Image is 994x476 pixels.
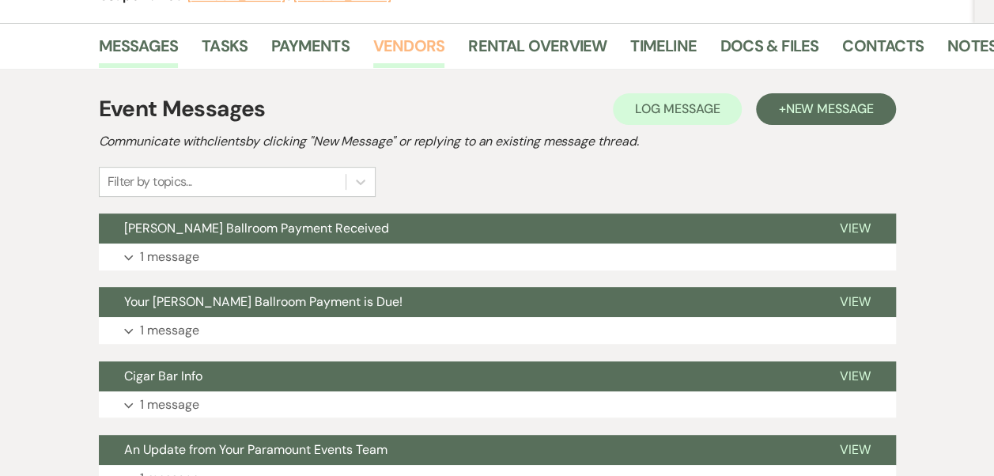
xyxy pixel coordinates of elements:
[99,317,896,344] button: 1 message
[99,132,896,151] h2: Communicate with clients by clicking "New Message" or replying to an existing message thread.
[99,361,814,391] button: Cigar Bar Info
[99,213,814,244] button: [PERSON_NAME] Ballroom Payment Received
[99,93,266,126] h1: Event Messages
[814,361,896,391] button: View
[468,33,607,68] a: Rental Overview
[124,293,403,310] span: Your [PERSON_NAME] Ballroom Payment is Due!
[99,435,814,465] button: An Update from Your Paramount Events Team
[814,435,896,465] button: View
[99,287,814,317] button: Your [PERSON_NAME] Ballroom Payment is Due!
[840,220,871,236] span: View
[140,247,199,267] p: 1 message
[630,33,697,68] a: Timeline
[99,391,896,418] button: 1 message
[720,33,818,68] a: Docs & Files
[124,441,387,458] span: An Update from Your Paramount Events Team
[108,172,192,191] div: Filter by topics...
[99,33,179,68] a: Messages
[124,220,389,236] span: [PERSON_NAME] Ballroom Payment Received
[202,33,248,68] a: Tasks
[140,320,199,341] p: 1 message
[785,100,873,117] span: New Message
[140,395,199,415] p: 1 message
[99,244,896,270] button: 1 message
[635,100,720,117] span: Log Message
[756,93,895,125] button: +New Message
[124,368,202,384] span: Cigar Bar Info
[373,33,444,68] a: Vendors
[840,293,871,310] span: View
[842,33,924,68] a: Contacts
[840,368,871,384] span: View
[814,213,896,244] button: View
[271,33,350,68] a: Payments
[814,287,896,317] button: View
[613,93,742,125] button: Log Message
[840,441,871,458] span: View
